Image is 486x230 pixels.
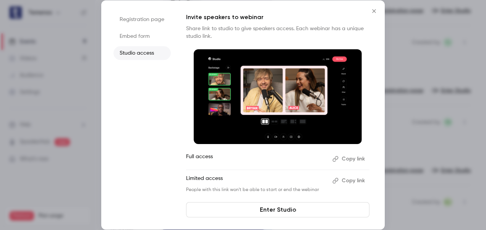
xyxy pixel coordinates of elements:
[186,175,326,187] p: Limited access
[366,3,382,19] button: Close
[186,13,369,22] p: Invite speakers to webinar
[186,202,369,217] a: Enter Studio
[113,29,171,43] li: Embed form
[186,187,326,193] p: People with this link won't be able to start or end the webinar
[186,153,326,165] p: Full access
[194,49,362,144] img: Invite speakers to webinar
[113,46,171,60] li: Studio access
[186,25,369,40] p: Share link to studio to give speakers access. Each webinar has a unique studio link.
[113,13,171,26] li: Registration page
[329,175,369,187] button: Copy link
[329,153,369,165] button: Copy link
